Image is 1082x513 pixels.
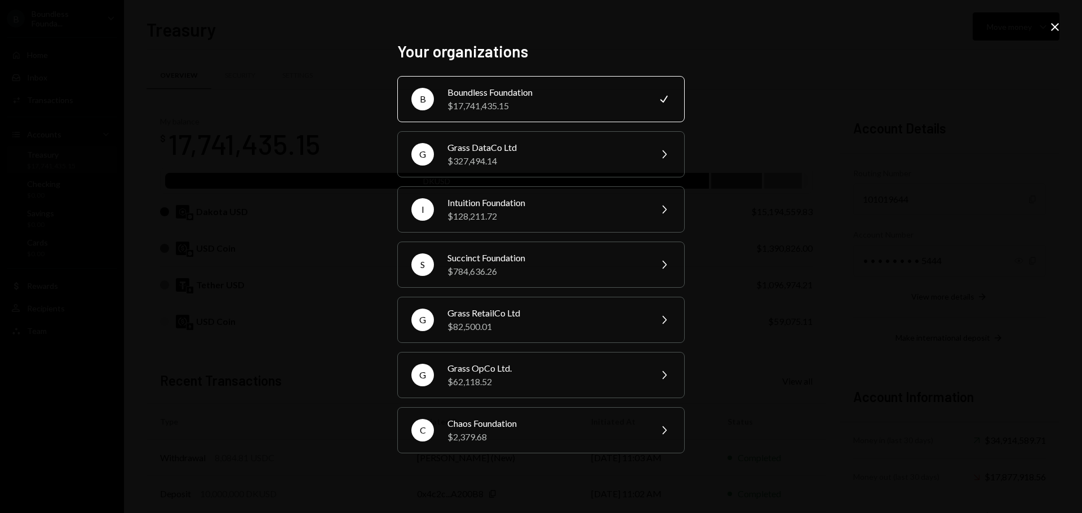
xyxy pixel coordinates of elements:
div: Grass DataCo Ltd [447,141,644,154]
div: $784,636.26 [447,265,644,278]
div: G [411,309,434,331]
div: C [411,419,434,441]
div: $327,494.14 [447,154,644,168]
button: IIntuition Foundation$128,211.72 [397,186,685,233]
div: Grass RetailCo Ltd [447,306,644,320]
button: GGrass DataCo Ltd$327,494.14 [397,131,685,177]
div: $62,118.52 [447,375,644,389]
div: Grass OpCo Ltd. [447,362,644,375]
div: I [411,198,434,221]
button: BBoundless Foundation$17,741,435.15 [397,76,685,122]
div: Succinct Foundation [447,251,644,265]
button: CChaos Foundation$2,379.68 [397,407,685,453]
div: Intuition Foundation [447,196,644,209]
div: G [411,364,434,386]
div: G [411,143,434,166]
div: S [411,253,434,276]
h2: Your organizations [397,41,685,63]
button: GGrass RetailCo Ltd$82,500.01 [397,297,685,343]
div: Boundless Foundation [447,86,644,99]
div: $128,211.72 [447,209,644,223]
button: GGrass OpCo Ltd.$62,118.52 [397,352,685,398]
div: $17,741,435.15 [447,99,644,113]
div: $2,379.68 [447,430,644,444]
button: SSuccinct Foundation$784,636.26 [397,242,685,288]
div: B [411,88,434,110]
div: Chaos Foundation [447,417,644,430]
div: $82,500.01 [447,320,644,333]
